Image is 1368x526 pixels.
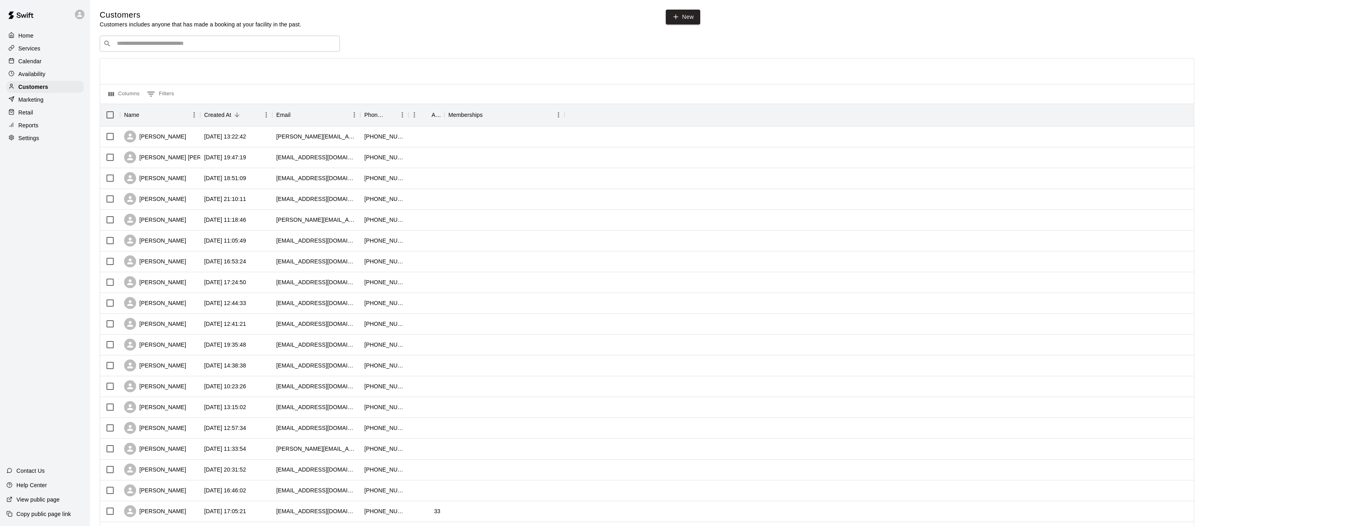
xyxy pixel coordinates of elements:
[276,257,356,265] div: clegg1010@yahoo.com
[124,104,139,126] div: Name
[124,214,186,226] div: [PERSON_NAME]
[18,121,38,129] p: Reports
[448,104,483,126] div: Memberships
[276,153,356,161] div: dreynolds22622@outlook.com
[276,424,356,432] div: eholland1987@yahoo.com
[408,104,444,126] div: Age
[364,466,404,474] div: +15013507808
[276,278,356,286] div: raymondfrazier501@gmail.com
[18,57,42,65] p: Calendar
[204,216,246,224] div: 2025-07-19 11:18:46
[276,486,356,494] div: mbenson1804@gmail.com
[100,20,301,28] p: Customers includes anyone that has made a booking at your facility in the past.
[364,507,404,515] div: +15019409490
[364,361,404,369] div: +15013030900
[18,134,39,142] p: Settings
[16,496,60,504] p: View public page
[204,486,246,494] div: 2025-06-01 16:46:02
[272,104,360,126] div: Email
[434,507,440,515] div: 33
[204,403,246,411] div: 2025-06-07 13:15:02
[552,109,564,121] button: Menu
[276,466,356,474] div: topherpringle@icloud.com
[124,318,186,330] div: [PERSON_NAME]
[204,299,246,307] div: 2025-06-24 12:44:33
[364,195,404,203] div: +15018911194
[124,464,186,476] div: [PERSON_NAME]
[276,133,356,141] div: c.cunningham@rbdconstruction.com
[6,55,84,67] a: Calendar
[276,174,356,182] div: alfisher3@gmail.com
[6,106,84,118] a: Retail
[204,104,231,126] div: Created At
[364,133,404,141] div: +15807454999
[204,257,246,265] div: 2025-07-07 16:53:24
[364,445,404,453] div: +18705409469
[666,10,700,24] a: New
[16,481,47,489] p: Help Center
[260,109,272,121] button: Menu
[106,88,142,100] button: Select columns
[188,109,200,121] button: Menu
[18,70,46,78] p: Availability
[204,153,246,161] div: 2025-07-30 19:47:19
[6,30,84,42] div: Home
[276,403,356,411] div: coachjakesoutharkfutures@gmail.com
[364,299,404,307] div: +15019418723
[6,42,84,54] a: Services
[483,109,494,120] button: Sort
[18,96,44,104] p: Marketing
[364,153,404,161] div: +18708205010
[124,151,235,163] div: [PERSON_NAME] [PERSON_NAME]
[364,104,385,126] div: Phone Number
[100,10,301,20] h5: Customers
[360,104,408,126] div: Phone Number
[204,133,246,141] div: 2025-08-13 13:22:42
[204,341,246,349] div: 2025-06-20 19:35:48
[124,193,186,205] div: [PERSON_NAME]
[124,172,186,184] div: [PERSON_NAME]
[6,119,84,131] a: Reports
[276,299,356,307] div: sverdell@yahoo.com
[364,278,404,286] div: +15016154813
[276,507,356,515] div: whitney.adkins91@gmail.com
[145,88,176,100] button: Show filters
[204,237,246,245] div: 2025-07-09 11:05:49
[276,320,356,328] div: coburncrops@yahoo.com
[139,109,151,120] button: Sort
[124,130,186,143] div: [PERSON_NAME]
[432,104,440,126] div: Age
[348,109,360,121] button: Menu
[291,109,302,120] button: Sort
[124,422,186,434] div: [PERSON_NAME]
[364,320,404,328] div: +18708182822
[204,466,246,474] div: 2025-06-03 20:31:52
[6,68,84,80] a: Availability
[16,467,45,475] p: Contact Us
[18,83,48,91] p: Customers
[276,445,356,453] div: travis.gasnier@gmail.com
[204,278,246,286] div: 2025-06-28 17:24:50
[124,505,186,517] div: [PERSON_NAME]
[120,104,200,126] div: Name
[6,132,84,144] a: Settings
[420,109,432,120] button: Sort
[364,403,404,411] div: +18708206362
[276,361,356,369] div: dbhowell72@yahoo.com
[204,195,246,203] div: 2025-07-28 21:10:11
[276,341,356,349] div: jarrodstrydom@gmail.com
[18,108,33,116] p: Retail
[204,320,246,328] div: 2025-06-21 12:41:21
[364,257,404,265] div: +15017490029
[231,109,243,120] button: Sort
[18,32,34,40] p: Home
[364,382,404,390] div: +15013043130
[124,297,186,309] div: [PERSON_NAME]
[6,81,84,93] div: Customers
[204,174,246,182] div: 2025-07-29 18:51:09
[364,174,404,182] div: +18705103471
